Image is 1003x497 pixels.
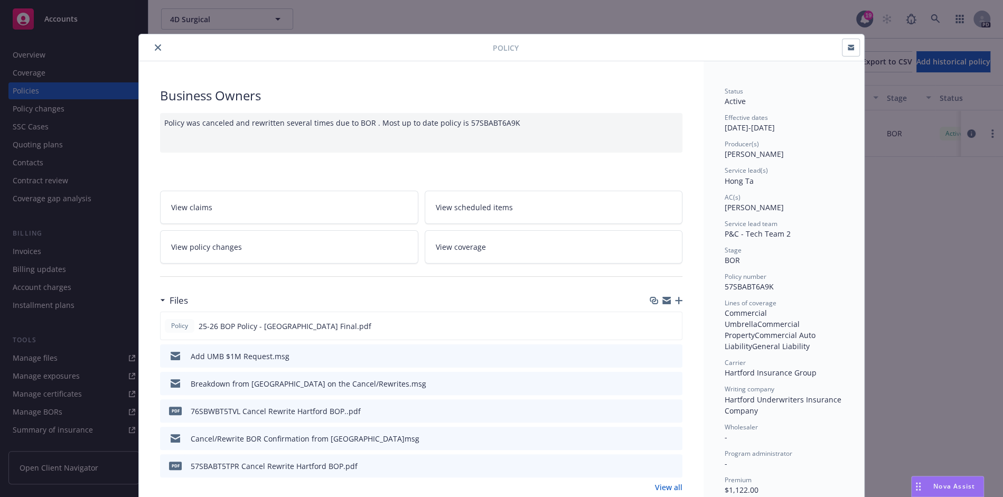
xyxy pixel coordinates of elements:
[725,395,843,416] span: Hartford Underwriters Insurance Company
[425,230,683,264] a: View coverage
[160,191,418,224] a: View claims
[725,113,843,133] div: [DATE] - [DATE]
[725,385,774,393] span: Writing company
[160,294,188,307] div: Files
[191,406,361,417] div: 76SBWBT5TVL Cancel Rewrite Hartford BOP..pdf
[199,321,371,332] span: 25-26 BOP Policy - [GEOGRAPHIC_DATA] Final.pdf
[191,461,358,472] div: 57SBABT5TPR Cancel Rewrite Hartford BOP.pdf
[669,406,678,417] button: preview file
[169,462,182,470] span: pdf
[725,149,784,159] span: [PERSON_NAME]
[725,458,727,468] span: -
[160,87,682,105] div: Business Owners
[669,378,678,389] button: preview file
[725,166,768,175] span: Service lead(s)
[668,321,678,332] button: preview file
[725,475,752,484] span: Premium
[725,282,774,292] span: 57SBABT6A9K
[933,482,975,491] span: Nova Assist
[725,432,727,442] span: -
[669,351,678,362] button: preview file
[725,113,768,122] span: Effective dates
[725,193,740,202] span: AC(s)
[725,219,777,228] span: Service lead team
[171,241,242,252] span: View policy changes
[191,351,289,362] div: Add UMB $1M Request.msg
[169,321,190,331] span: Policy
[436,241,486,252] span: View coverage
[652,461,660,472] button: download file
[725,176,754,186] span: Hong Ta
[725,139,759,148] span: Producer(s)
[669,433,678,444] button: preview file
[725,358,746,367] span: Carrier
[725,423,758,432] span: Wholesaler
[725,255,740,265] span: BOR
[912,476,925,496] div: Drag to move
[725,272,766,281] span: Policy number
[725,229,791,239] span: P&C - Tech Team 2
[436,202,513,213] span: View scheduled items
[725,298,776,307] span: Lines of coverage
[725,319,802,340] span: Commercial Property
[669,461,678,472] button: preview file
[651,321,660,332] button: download file
[191,378,426,389] div: Breakdown from [GEOGRAPHIC_DATA] on the Cancel/Rewrites.msg
[752,341,810,351] span: General Liability
[170,294,188,307] h3: Files
[652,433,660,444] button: download file
[425,191,683,224] a: View scheduled items
[652,351,660,362] button: download file
[725,485,758,495] span: $1,122.00
[191,433,419,444] div: Cancel/Rewrite BOR Confirmation from [GEOGRAPHIC_DATA]msg
[911,476,984,497] button: Nova Assist
[725,96,746,106] span: Active
[493,42,519,53] span: Policy
[725,330,818,351] span: Commercial Auto Liability
[725,368,817,378] span: Hartford Insurance Group
[725,87,743,96] span: Status
[160,230,418,264] a: View policy changes
[725,308,769,329] span: Commercial Umbrella
[655,482,682,493] a: View all
[152,41,164,54] button: close
[725,246,742,255] span: Stage
[652,378,660,389] button: download file
[169,407,182,415] span: pdf
[160,113,682,153] div: Policy was canceled and rewritten several times due to BOR . Most up to date policy is 57SBABT6A9K
[725,202,784,212] span: [PERSON_NAME]
[171,202,212,213] span: View claims
[725,449,792,458] span: Program administrator
[652,406,660,417] button: download file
